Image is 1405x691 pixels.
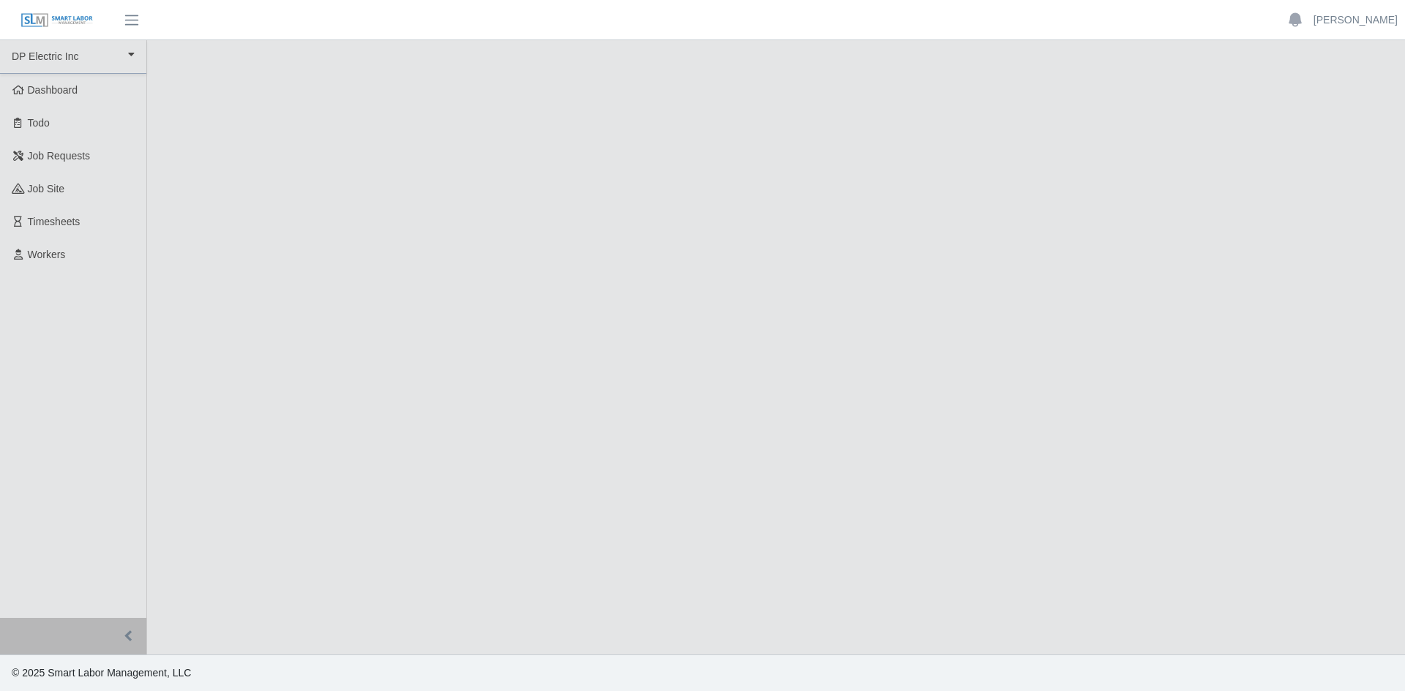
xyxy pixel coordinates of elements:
[20,12,94,29] img: SLM Logo
[28,216,80,227] span: Timesheets
[1314,12,1398,28] a: [PERSON_NAME]
[28,183,65,195] span: job site
[12,667,191,679] span: © 2025 Smart Labor Management, LLC
[28,249,66,260] span: Workers
[28,84,78,96] span: Dashboard
[28,117,50,129] span: Todo
[28,150,91,162] span: Job Requests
